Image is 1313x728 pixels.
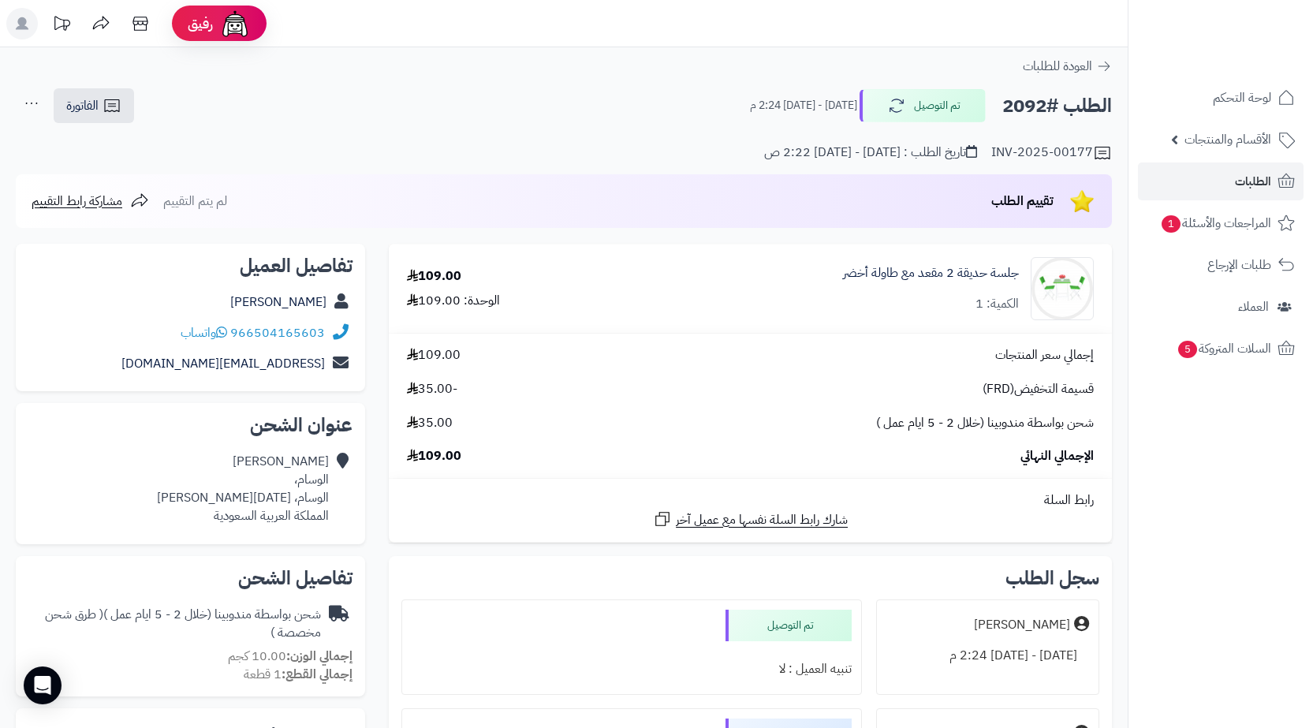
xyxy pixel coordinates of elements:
a: السلات المتروكة5 [1138,330,1304,368]
small: 1 قطعة [244,665,352,684]
div: [DATE] - [DATE] 2:24 م [886,640,1089,671]
a: الفاتورة [54,88,134,123]
div: Open Intercom Messenger [24,666,62,704]
span: المراجعات والأسئلة [1160,212,1271,234]
a: [EMAIL_ADDRESS][DOMAIN_NAME] [121,354,325,373]
span: رفيق [188,14,213,33]
span: لوحة التحكم [1213,87,1271,109]
h2: تفاصيل الشحن [28,569,352,588]
a: طلبات الإرجاع [1138,246,1304,284]
span: الأقسام والمنتجات [1184,129,1271,151]
img: logo-2.png [1206,39,1298,73]
a: مشاركة رابط التقييم [32,192,149,211]
small: 10.00 كجم [228,647,352,666]
span: لم يتم التقييم [163,192,227,211]
div: الوحدة: 109.00 [407,292,500,310]
div: 109.00 [407,267,461,286]
h2: الطلب #2092 [1002,90,1112,122]
span: الطلبات [1235,170,1271,192]
span: 109.00 [407,447,461,465]
span: قسيمة التخفيض(FRD) [983,380,1094,398]
strong: إجمالي الوزن: [286,647,352,666]
a: المراجعات والأسئلة1 [1138,204,1304,242]
span: العودة للطلبات [1023,57,1092,76]
strong: إجمالي القطع: [282,665,352,684]
h3: سجل الطلب [1005,569,1099,588]
span: 35.00 [407,414,453,432]
span: شحن بواسطة مندوبينا (خلال 2 - 5 ايام عمل ) [876,414,1094,432]
span: -35.00 [407,380,457,398]
div: تاريخ الطلب : [DATE] - [DATE] 2:22 ص [764,144,977,162]
div: الكمية: 1 [975,295,1019,313]
span: مشاركة رابط التقييم [32,192,122,211]
div: شحن بواسطة مندوبينا (خلال 2 - 5 ايام عمل ) [28,606,321,642]
div: INV-2025-00177 [991,144,1112,162]
div: [PERSON_NAME] الوسام، الوسام، [DATE][PERSON_NAME] المملكة العربية السعودية [157,453,329,525]
span: 109.00 [407,346,461,364]
div: [PERSON_NAME] [974,616,1070,634]
span: الفاتورة [66,96,99,115]
a: تحديثات المنصة [42,8,81,43]
div: رابط السلة [395,491,1106,510]
img: ai-face.png [219,8,251,39]
a: العملاء [1138,288,1304,326]
div: تنبيه العميل : لا [412,654,852,685]
span: 5 [1178,341,1197,358]
a: لوحة التحكم [1138,79,1304,117]
button: تم التوصيل [860,89,986,122]
a: الطلبات [1138,162,1304,200]
div: تم التوصيل [726,610,852,641]
span: الإجمالي النهائي [1020,447,1094,465]
span: تقييم الطلب [991,192,1054,211]
span: إجمالي سعر المنتجات [995,346,1094,364]
span: ( طرق شحن مخصصة ) [45,605,321,642]
a: 966504165603 [230,323,325,342]
a: شارك رابط السلة نفسها مع عميل آخر [653,510,848,529]
a: جلسة حديقة 2 مقعد مع طاولة أخضر [843,264,1019,282]
img: 1753686337-1734447034-110124010020-1000x1000-90x90.jpg [1031,257,1093,320]
a: العودة للطلبات [1023,57,1112,76]
span: السلات المتروكة [1177,338,1271,360]
h2: تفاصيل العميل [28,256,352,275]
span: طلبات الإرجاع [1207,254,1271,276]
span: 1 [1162,215,1181,233]
a: واتساب [181,323,227,342]
span: العملاء [1238,296,1269,318]
small: [DATE] - [DATE] 2:24 م [750,98,857,114]
h2: عنوان الشحن [28,416,352,435]
span: شارك رابط السلة نفسها مع عميل آخر [676,511,848,529]
a: [PERSON_NAME] [230,293,326,312]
